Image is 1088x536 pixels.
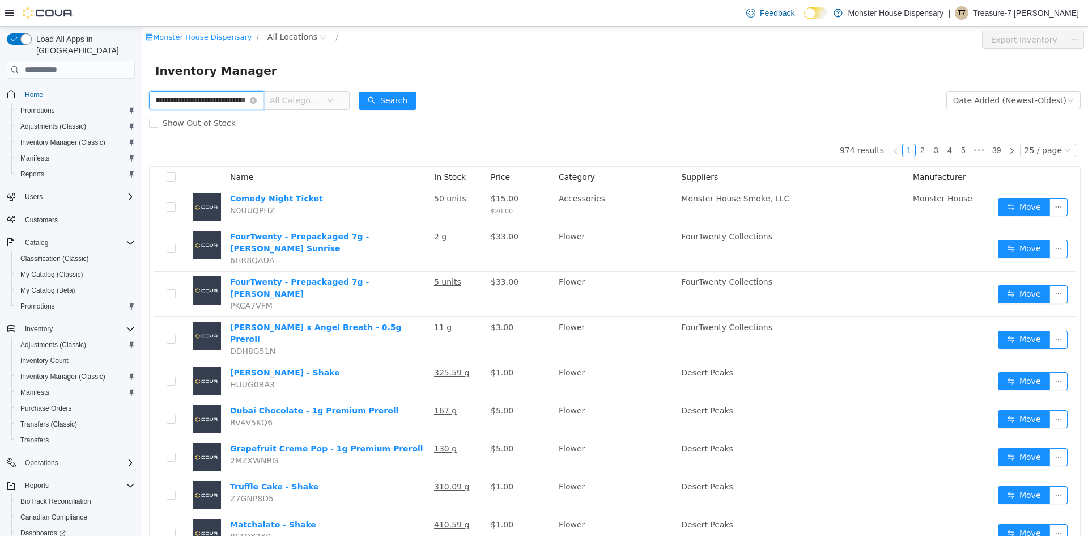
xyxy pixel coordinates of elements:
[848,6,944,20] p: Monster House Dispensary
[413,412,535,450] td: Flower
[349,167,377,176] span: $15.00
[11,400,139,416] button: Purchase Orders
[908,213,926,231] button: icon: ellipsis
[20,254,89,263] span: Classification (Classic)
[292,146,324,155] span: In Stock
[20,356,69,365] span: Inventory Count
[908,304,926,322] button: icon: ellipsis
[16,120,135,133] span: Adjustments (Classic)
[88,379,257,389] a: Dubai Chocolate - 1g Premium Preroll
[20,436,49,445] span: Transfers
[908,259,926,277] button: icon: ellipsis
[815,117,828,130] a: 5
[20,87,135,101] span: Home
[771,146,824,155] span: Manufacturer
[20,497,91,506] span: BioTrack Reconciliation
[88,179,133,188] span: N0UUQPHZ
[413,162,535,200] td: Accessories
[828,117,847,130] span: •••
[908,383,926,402] button: icon: ellipsis
[51,378,79,407] img: Dubai Chocolate - 1g Premium Preroll placeholder
[16,268,135,281] span: My Catalog (Classic)
[883,117,920,130] div: 25 / page
[25,458,58,467] span: Operations
[88,296,260,317] a: [PERSON_NAME] x Angel Breath - 0.5g Preroll
[16,338,91,352] a: Adjustments (Classic)
[88,341,198,351] a: [PERSON_NAME] - Shake
[88,146,112,155] span: Name
[20,404,72,413] span: Purchase Orders
[856,345,908,364] button: icon: swapMove
[20,479,53,492] button: Reports
[16,386,135,399] span: Manifests
[88,467,132,476] span: Z7GNP8D5
[25,192,42,201] span: Users
[788,117,801,130] a: 3
[16,495,96,508] a: BioTrack Reconciliation
[108,70,115,77] i: icon: close-circle
[51,295,79,323] img: Jack Herer x Angel Breath - 0.5g Preroll placeholder
[948,6,950,20] p: |
[847,117,864,130] li: 39
[25,324,53,334] span: Inventory
[4,7,11,14] i: icon: shop
[20,190,47,204] button: Users
[856,383,908,402] button: icon: swapMove
[856,459,908,478] button: icon: swapMove
[16,386,54,399] a: Manifests
[856,497,908,516] button: icon: swapMove
[88,417,282,427] a: Grapefruit Creme Pop - 1g Premium Preroll
[16,299,135,313] span: Promotions
[51,340,79,369] img: Cherry Runtz - Shake placeholder
[11,282,139,298] button: My Catalog (Beta)
[955,6,968,20] div: Treasure-7 Hazen
[349,296,372,305] span: $3.00
[760,7,794,19] span: Feedback
[908,421,926,440] button: icon: ellipsis
[20,190,135,204] span: Users
[16,354,135,368] span: Inventory Count
[4,6,110,15] a: icon: shopMonster House Dispensary
[25,238,48,247] span: Catalog
[11,432,139,448] button: Transfers
[20,236,135,250] span: Catalog
[20,138,105,147] span: Inventory Manager (Classic)
[11,119,139,134] button: Adjustments (Classic)
[760,117,774,130] li: 1
[128,68,180,79] span: All Categories
[16,495,135,508] span: BioTrack Reconciliation
[539,146,576,155] span: Suppliers
[11,251,139,267] button: Classification (Classic)
[20,479,135,492] span: Reports
[811,65,925,82] div: Date Added (Newest-Oldest)
[864,117,877,130] li: Next Page
[349,455,372,465] span: $1.00
[804,19,805,20] span: Dark Mode
[349,205,377,214] span: $33.00
[16,151,135,165] span: Manifests
[856,421,908,440] button: icon: swapMove
[185,70,192,78] i: icon: down
[2,321,139,337] button: Inventory
[804,7,828,19] input: Dark Mode
[16,92,99,101] span: Show Out of Stock
[908,497,926,516] button: icon: ellipsis
[413,245,535,290] td: Flower
[20,322,57,336] button: Inventory
[16,417,135,431] span: Transfers (Classic)
[88,275,131,284] span: PKCA7VFM
[16,354,73,368] a: Inventory Count
[20,170,44,179] span: Reports
[349,181,371,188] span: $20.00
[194,6,196,15] span: /
[828,117,847,130] li: Next 5 Pages
[16,167,135,181] span: Reports
[923,120,929,128] i: icon: down
[51,492,79,521] img: Matchalato - Shake placeholder
[925,70,932,78] i: icon: down
[88,320,134,329] span: DDH8G51N
[51,204,79,233] img: FourTwenty - Prepackaged 7g - Chiquita Sunrise placeholder
[20,122,86,131] span: Adjustments (Classic)
[867,121,874,128] i: icon: right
